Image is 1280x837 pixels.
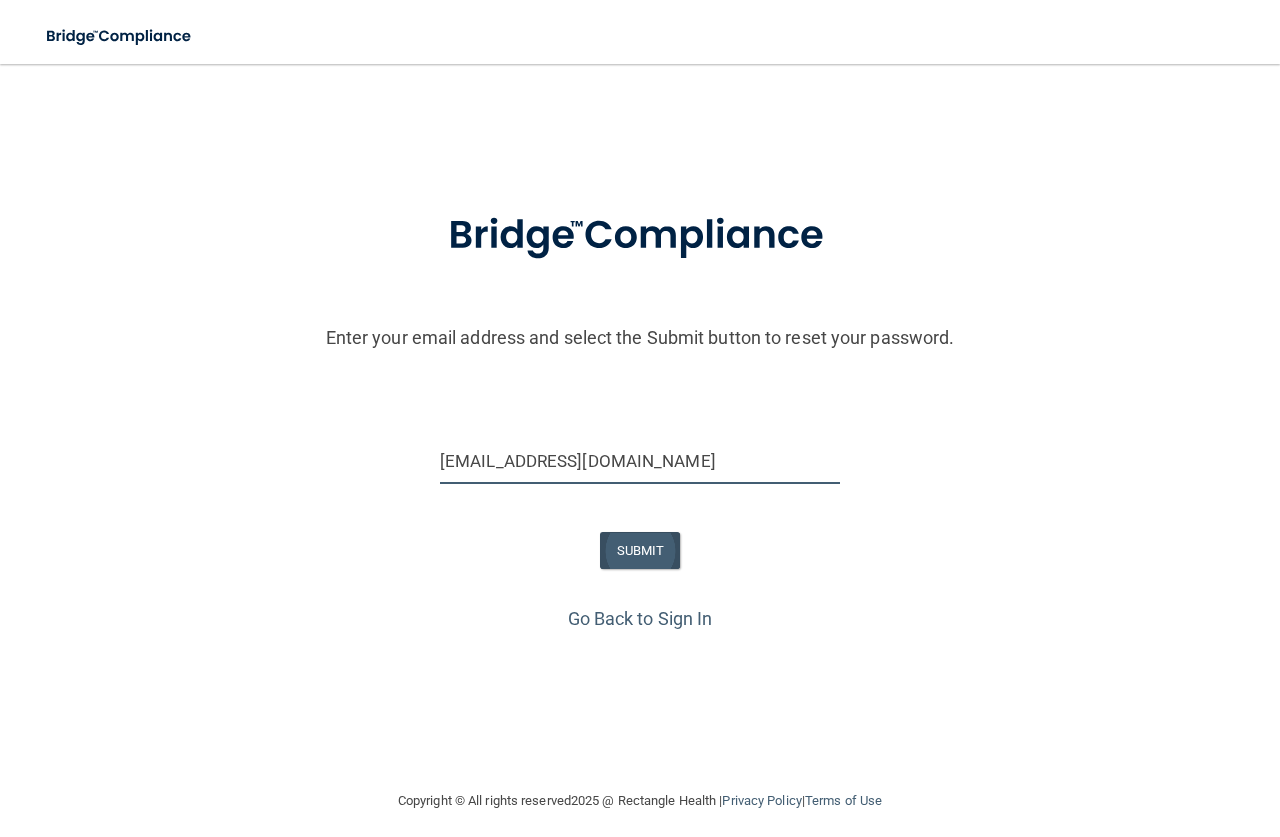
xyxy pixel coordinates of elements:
img: bridge_compliance_login_screen.278c3ca4.svg [30,16,210,57]
div: Copyright © All rights reserved 2025 @ Rectangle Health | | [275,769,1005,833]
img: bridge_compliance_login_screen.278c3ca4.svg [407,184,873,288]
a: Privacy Policy [722,793,801,808]
input: Email [440,439,840,484]
button: SUBMIT [600,532,681,569]
a: Terms of Use [805,793,882,808]
a: Go Back to Sign In [568,608,713,629]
